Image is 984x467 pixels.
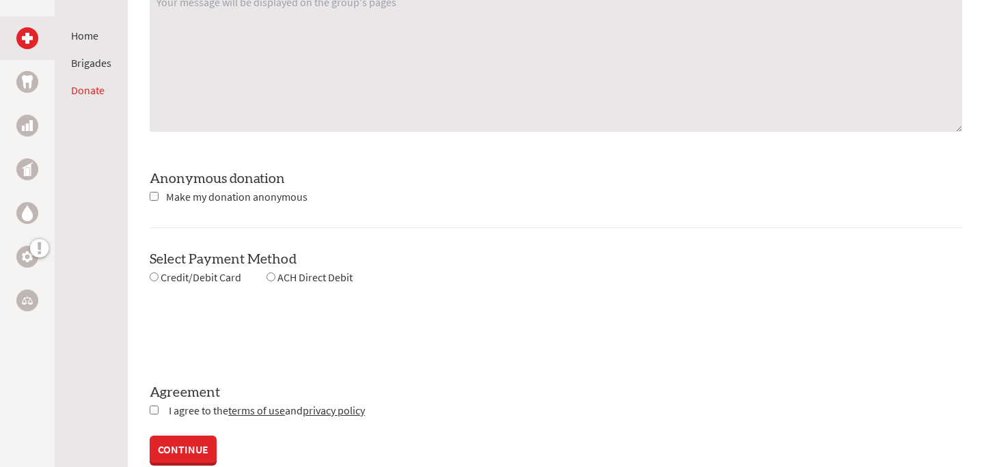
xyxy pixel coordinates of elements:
img: Business [22,120,33,131]
a: privacy policy [303,404,365,417]
li: Brigades [71,55,111,71]
li: Donate [71,82,111,98]
a: Engineering [16,246,38,268]
img: Water [22,205,33,221]
a: Water [16,202,38,224]
a: Home [71,29,98,42]
a: Dental [16,71,38,93]
img: Dental [22,75,33,88]
img: Legal Empowerment [22,296,33,305]
a: Brigades [71,56,111,70]
span: Credit/Debit Card [161,270,241,284]
a: Public Health [16,158,38,180]
a: terms of use [228,404,285,417]
a: Donate [71,83,105,97]
a: CONTINUE [150,436,217,463]
label: Agreement [150,383,962,402]
img: Public Health [22,162,33,176]
li: Home [71,27,111,44]
a: Legal Empowerment [16,289,38,311]
label: Select Payment Method [150,253,297,266]
img: Medical [22,33,33,44]
a: Medical [16,27,38,49]
label: Anonymous donation [150,172,285,186]
a: Business [16,115,38,137]
span: Make my donation anonymous [166,190,307,203]
span: I agree to the and [169,404,365,417]
iframe: reCAPTCHA [150,302,357,356]
img: Engineering [22,251,33,262]
span: ACH Direct Debit [277,270,353,284]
